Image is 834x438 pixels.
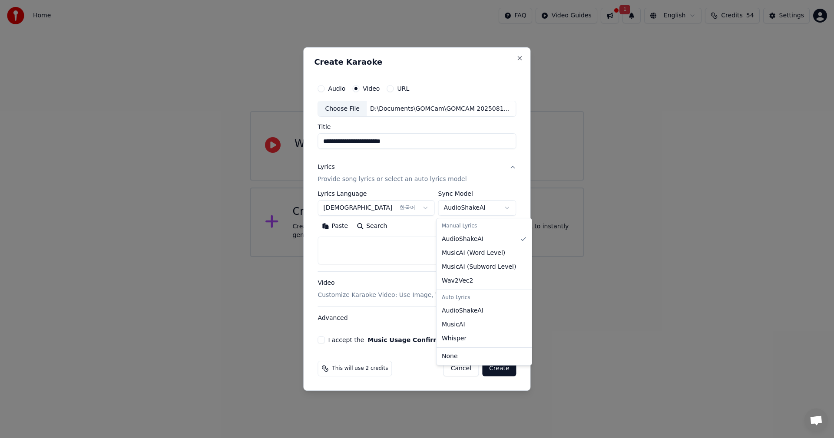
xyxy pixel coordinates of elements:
[438,292,530,304] div: Auto Lyrics
[442,235,483,244] span: AudioShakeAI
[442,334,467,343] span: Whisper
[442,306,483,315] span: AudioShakeAI
[442,320,465,329] span: MusicAI
[442,263,516,271] span: MusicAI ( Subword Level )
[438,220,530,232] div: Manual Lyrics
[442,277,473,285] span: Wav2Vec2
[442,352,458,361] span: None
[442,249,505,257] span: MusicAI ( Word Level )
